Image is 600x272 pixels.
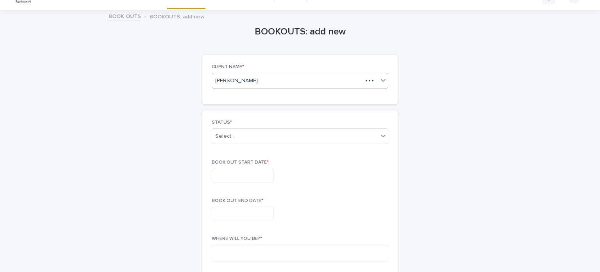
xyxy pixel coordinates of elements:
span: STATUS [212,120,232,125]
h1: BOOKOUTS: add new [202,26,398,38]
span: BOOK OUT START DATE [212,160,269,165]
span: BOOK OUT END DATE [212,198,263,203]
span: [PERSON_NAME] [215,77,258,85]
a: BOOK OUTS [109,11,141,20]
span: CLIENT NAME [212,65,244,69]
p: BOOKOUTS: add new [150,12,205,20]
span: WHERE WILL YOU BE? [212,236,262,241]
div: Select... [215,132,235,141]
